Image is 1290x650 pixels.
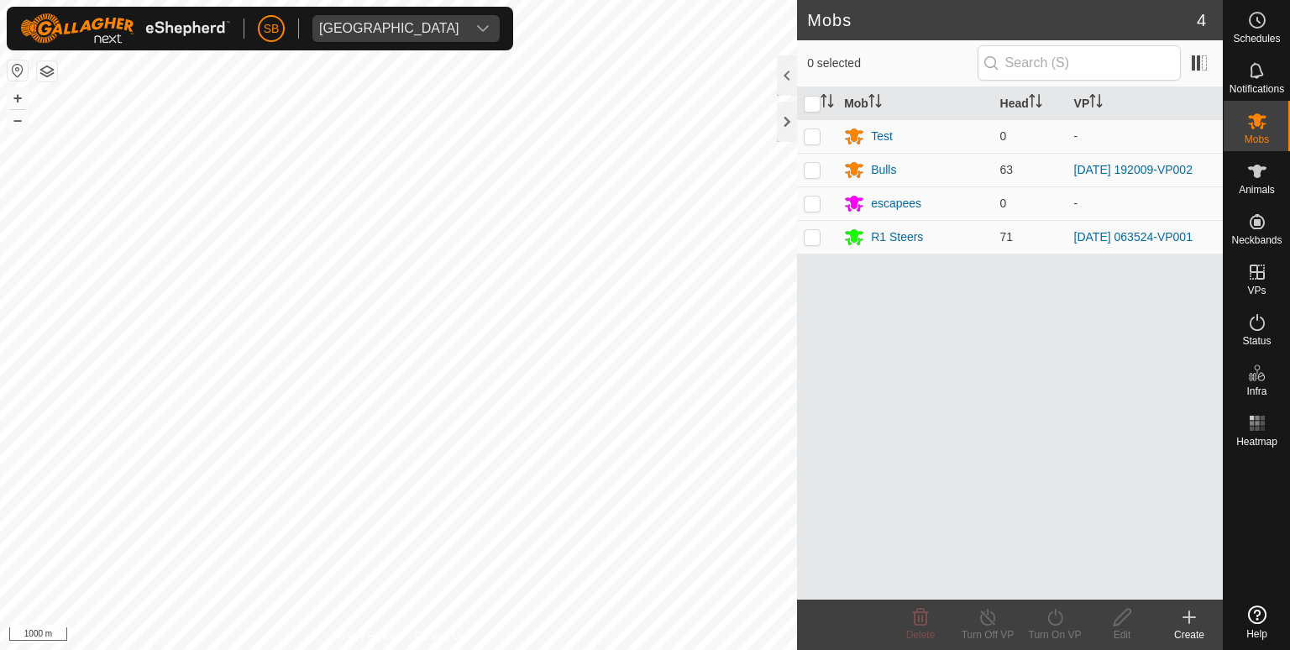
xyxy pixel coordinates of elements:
span: Mobs [1245,134,1269,144]
p-sorticon: Activate to sort [821,97,834,110]
div: Bulls [871,161,896,179]
div: Edit [1088,627,1156,642]
span: Tangihanga station [312,15,466,42]
a: Contact Us [415,628,464,643]
span: Neckbands [1231,235,1282,245]
button: Reset Map [8,60,28,81]
a: Privacy Policy [333,628,396,643]
a: Help [1224,599,1290,646]
span: 63 [1000,163,1014,176]
span: Schedules [1233,34,1280,44]
span: 0 [1000,197,1007,210]
button: + [8,88,28,108]
div: Turn On VP [1021,627,1088,642]
div: [GEOGRAPHIC_DATA] [319,22,459,35]
span: Animals [1239,185,1275,195]
th: Head [994,87,1067,120]
span: Help [1246,629,1267,639]
button: Map Layers [37,61,57,81]
p-sorticon: Activate to sort [1089,97,1103,110]
a: [DATE] 063524-VP001 [1074,230,1193,244]
th: VP [1067,87,1223,120]
span: SB [264,20,280,38]
span: 71 [1000,230,1014,244]
span: Status [1242,336,1271,346]
span: 4 [1197,8,1206,33]
input: Search (S) [978,45,1181,81]
th: Mob [837,87,993,120]
p-sorticon: Activate to sort [868,97,882,110]
td: - [1067,186,1223,220]
span: Delete [906,629,936,641]
div: escapees [871,195,921,212]
span: VPs [1247,286,1266,296]
div: Test [871,128,893,145]
span: 0 [1000,129,1007,143]
div: Create [1156,627,1223,642]
span: Notifications [1230,84,1284,94]
span: Infra [1246,386,1266,396]
span: 0 selected [807,55,977,72]
div: R1 Steers [871,228,923,246]
div: dropdown trigger [466,15,500,42]
button: – [8,110,28,130]
div: Turn Off VP [954,627,1021,642]
h2: Mobs [807,10,1197,30]
td: - [1067,119,1223,153]
p-sorticon: Activate to sort [1029,97,1042,110]
a: [DATE] 192009-VP002 [1074,163,1193,176]
span: Heatmap [1236,437,1277,447]
img: Gallagher Logo [20,13,230,44]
